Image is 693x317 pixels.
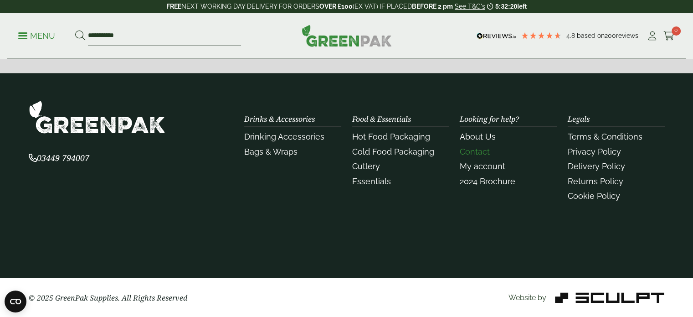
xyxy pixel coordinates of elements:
a: Cookie Policy [568,191,620,201]
a: 03449 794007 [29,154,89,163]
a: Terms & Conditions [568,132,642,141]
strong: OVER £100 [319,3,353,10]
img: website_grey.svg [15,24,22,32]
img: GreenPak Supplies [302,25,392,47]
span: 03449 794007 [29,152,89,163]
a: Contact [460,147,490,156]
p: Menu [18,31,55,42]
div: 域名概述 [99,55,122,61]
div: 网站审核 [612,55,635,61]
a: Menu [18,31,55,40]
div: 关键词（按流量） [258,55,305,61]
span: Based on [577,32,605,39]
span: 4.8 [566,32,577,39]
a: See T&C's [455,3,485,10]
img: REVIEWS.io [477,33,516,39]
div: 反向链接 [441,55,464,61]
span: left [517,3,527,10]
a: Cutlery [352,161,380,171]
a: My account [460,161,505,171]
a: Cold Food Packaging [352,147,434,156]
a: Essentials [352,177,391,186]
a: 0 [663,29,675,43]
a: Drinking Accessories [244,132,324,141]
img: tab_keywords_by_traffic_grey.svg [248,54,255,61]
img: go_to_app.svg [668,20,675,27]
img: tab_seo_analyzer_grey.svg [602,54,609,61]
a: About Us [460,132,496,141]
button: Open CMP widget [5,291,26,312]
img: Sculpt [555,292,664,303]
div: v 4.0.25 [26,15,45,22]
a: Privacy Policy [568,147,621,156]
strong: BEFORE 2 pm [412,3,453,10]
img: tab_domain_overview_orange.svg [89,54,96,61]
div: 4.79 Stars [521,31,562,40]
a: Bags & Wraps [244,147,298,156]
img: setting.svg [649,20,656,27]
img: GreenPak Supplies [29,100,165,134]
p: © 2025 GreenPak Supplies. All Rights Reserved [29,292,233,303]
i: Cart [663,31,675,41]
a: Hot Food Packaging [352,132,430,141]
a: Returns Policy [568,177,623,186]
span: Website by [508,293,546,302]
i: My Account [647,31,658,41]
strong: FREE [166,3,181,10]
span: 5:32:20 [495,3,517,10]
div: 域名: [DOMAIN_NAME] [24,24,92,32]
span: 0 [672,26,681,36]
a: 2024 Brochure [460,177,515,186]
a: Delivery Policy [568,161,625,171]
span: reviews [616,32,638,39]
img: tab_backlinks_grey.svg [431,54,438,61]
img: support.svg [630,20,637,27]
img: logo_orange.svg [15,15,22,22]
span: 200 [605,32,616,39]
